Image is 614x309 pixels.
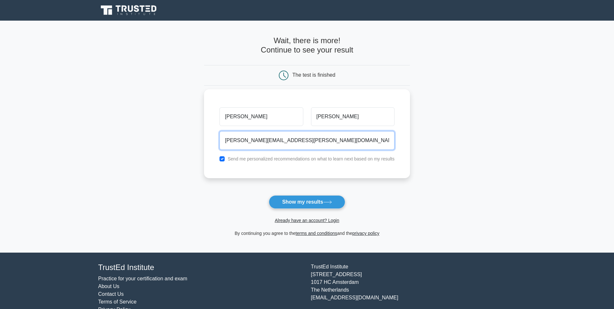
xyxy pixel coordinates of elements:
[98,299,137,304] a: Terms of Service
[219,131,395,150] input: Email
[204,36,410,55] h4: Wait, there is more! Continue to see your result
[296,231,337,236] a: terms and conditions
[219,107,303,126] input: First name
[98,291,124,297] a: Contact Us
[98,276,188,281] a: Practice for your certification and exam
[228,156,395,161] label: Send me personalized recommendations on what to learn next based on my results
[200,229,414,237] div: By continuing you agree to the and the
[98,284,120,289] a: About Us
[311,107,395,126] input: Last name
[352,231,379,236] a: privacy policy
[98,263,303,272] h4: TrustEd Institute
[269,195,345,209] button: Show my results
[292,72,335,78] div: The test is finished
[275,218,339,223] a: Already have an account? Login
